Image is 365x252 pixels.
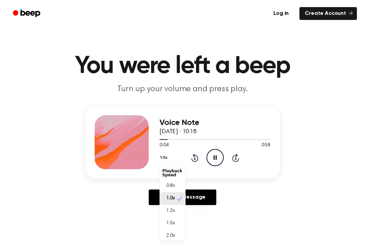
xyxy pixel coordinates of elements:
span: 1.5x [166,220,175,227]
a: Beep [8,7,46,20]
p: Turn up your volume and press play. [53,84,312,95]
button: 1.0x [160,152,170,163]
span: 0.8x [166,182,175,190]
a: Create Account [299,7,357,20]
span: 2.0x [166,232,175,240]
a: Log in [267,6,295,21]
span: 1.2x [166,207,175,215]
span: [DATE] · 10:18 [160,129,197,135]
h1: You were left a beep [9,54,356,78]
span: 0:58 [262,142,270,149]
div: Playback Speed [160,166,186,180]
h3: Voice Note [160,118,270,127]
div: 1.0x [160,165,186,241]
span: 0:04 [160,142,168,149]
a: Reply to Message [149,190,216,205]
span: 1.0x [166,195,175,202]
